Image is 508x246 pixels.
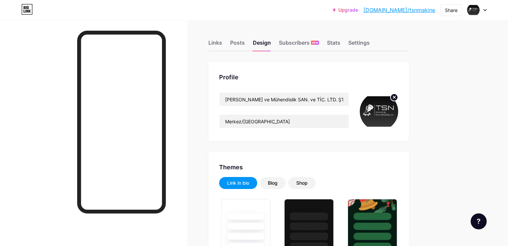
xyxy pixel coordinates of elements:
[253,39,271,51] div: Design
[296,180,308,186] div: Shop
[363,6,435,14] a: [DOMAIN_NAME]/tsnmakine
[360,92,398,131] img: tsnmakine
[467,4,480,16] img: tsnmakine
[230,39,245,51] div: Posts
[333,7,358,13] a: Upgrade
[348,39,370,51] div: Settings
[219,163,398,172] div: Themes
[227,180,249,186] div: Link in bio
[445,7,458,14] div: Share
[312,41,318,45] span: NEW
[279,39,319,51] div: Subscribers
[219,73,398,82] div: Profile
[219,93,349,106] input: Name
[219,115,349,128] input: Bio
[208,39,222,51] div: Links
[268,180,278,186] div: Blog
[327,39,340,51] div: Stats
